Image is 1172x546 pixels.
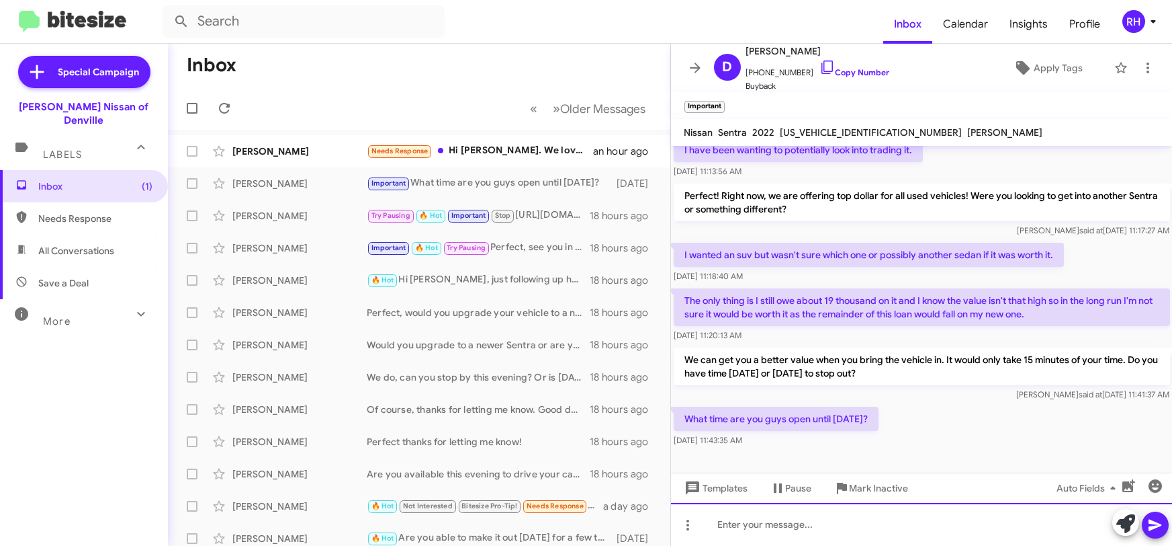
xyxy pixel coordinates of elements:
[1111,10,1157,33] button: RH
[371,179,406,188] span: Important
[1017,225,1169,235] span: [PERSON_NAME] [DATE] 11:17:27 AM
[674,184,1170,221] p: Perfect! Right now, we are offering top dollar for all used vehicles! Were you looking to get int...
[753,126,775,139] span: 2022
[819,67,890,77] a: Copy Number
[999,5,1058,44] a: Insights
[932,5,999,44] a: Calendar
[590,209,660,223] div: 18 hours ago
[367,306,590,319] div: Perfect, would you upgrade your vehicle to a newer model? Or are you considering some other model...
[232,177,367,190] div: [PERSON_NAME]
[38,276,89,290] span: Save a Deal
[187,54,236,76] h1: Inbox
[232,338,367,352] div: [PERSON_NAME]
[850,476,909,500] span: Mark Inactive
[674,407,878,431] p: What time are you guys open until [DATE]?
[367,338,590,352] div: Would you upgrade to a newer Sentra or are you open to exploring other models as well?
[674,435,742,445] span: [DATE] 11:43:35 AM
[38,212,152,225] span: Needs Response
[968,126,1043,139] span: [PERSON_NAME]
[674,348,1170,385] p: We can get you a better value when you bring the vehicle in. It would only take 15 minutes of you...
[674,138,923,162] p: I have been wanting to potentially look into trading it.
[593,145,659,158] div: an hour ago
[590,306,660,319] div: 18 hours ago
[415,243,438,252] span: 🔥 Hot
[671,476,759,500] button: Templates
[674,330,741,340] span: [DATE] 11:20:13 AM
[684,126,713,139] span: Nissan
[18,56,150,88] a: Special Campaign
[232,306,367,319] div: [PERSON_NAME]
[523,95,546,122] button: Previous
[780,126,962,139] span: [US_VEHICLE_IDENTIFICATION_NUMBER]
[523,95,654,122] nav: Page navigation example
[367,240,590,256] div: Perfect, see you in a few
[367,175,613,191] div: What time are you guys open until [DATE]?
[232,435,367,448] div: [PERSON_NAME]
[403,502,453,510] span: Not Interested
[590,435,660,448] div: 18 hours ago
[719,126,748,139] span: Sentra
[603,500,660,513] div: a day ago
[232,274,367,287] div: [PERSON_NAME]
[613,532,660,545] div: [DATE]
[419,211,442,220] span: 🔥 Hot
[682,476,748,500] span: Templates
[590,241,660,255] div: 18 hours ago
[371,211,410,220] span: Try Pausing
[232,403,367,416] div: [PERSON_NAME]
[367,143,593,159] div: Hi [PERSON_NAME]. We love our van 🚐 and don't have plans to trade or sell. It's great with grandk...
[451,211,486,220] span: Important
[367,498,603,514] div: Thanks, for the moment I don't think about changing the Nissan.
[883,5,932,44] a: Inbox
[746,43,890,59] span: [PERSON_NAME]
[371,534,394,543] span: 🔥 Hot
[232,241,367,255] div: [PERSON_NAME]
[590,467,660,481] div: 18 hours ago
[367,208,590,223] div: [URL][DOMAIN_NAME][US_VEHICLE_IDENTIFICATION_NUMBER]
[461,502,517,510] span: Bitesize Pro-Tip!
[232,467,367,481] div: [PERSON_NAME]
[1034,56,1083,80] span: Apply Tags
[232,145,367,158] div: [PERSON_NAME]
[371,502,394,510] span: 🔥 Hot
[1046,476,1132,500] button: Auto Fields
[371,147,429,155] span: Needs Response
[746,59,890,79] span: [PHONE_NUMBER]
[232,500,367,513] div: [PERSON_NAME]
[367,403,590,416] div: Of course, thanks for letting me know. Good day!
[447,243,486,252] span: Try Pausing
[786,476,812,500] span: Pause
[759,476,823,500] button: Pause
[43,149,82,161] span: Labels
[371,243,406,252] span: Important
[495,211,511,220] span: Stop
[371,276,394,284] span: 🔥 Hot
[561,102,646,116] span: Older Messages
[232,532,367,545] div: [PERSON_NAME]
[38,180,152,193] span: Inbox
[590,274,660,287] div: 18 hours ago
[367,370,590,384] div: We do, can you stop by this evening? Or is [DATE] or [DATE] better? We close at 8pm
[142,180,152,193] span: (1)
[674,243,1064,267] p: I wanted an suv but wasn't sure which one or possibly another sedan if it was worth it.
[1079,389,1102,399] span: said at
[613,177,660,190] div: [DATE]
[1056,476,1121,500] span: Auto Fields
[58,65,140,79] span: Special Campaign
[1122,10,1145,33] div: RH
[367,272,590,288] div: Hi [PERSON_NAME], just following up here, are you available to stop in this evening? Or is [DATE]...
[988,56,1108,80] button: Apply Tags
[367,467,590,481] div: Are you available this evening to drive your car here? Or is [DATE] or [DATE] better?
[823,476,919,500] button: Mark Inactive
[545,95,654,122] button: Next
[367,531,613,546] div: Are you able to make it out [DATE] for a few test drives?
[527,502,584,510] span: Needs Response
[590,370,660,384] div: 18 hours ago
[746,79,890,93] span: Buyback
[1058,5,1111,44] a: Profile
[232,209,367,223] div: [PERSON_NAME]
[674,166,741,176] span: [DATE] 11:13:56 AM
